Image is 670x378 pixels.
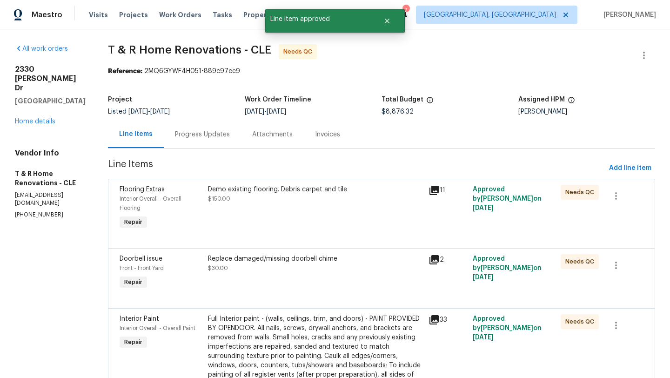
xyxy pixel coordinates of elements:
[120,256,162,262] span: Doorbell issue
[473,316,542,341] span: Approved by [PERSON_NAME] on
[213,12,232,18] span: Tasks
[121,217,146,227] span: Repair
[15,148,86,158] h4: Vendor Info
[424,10,556,20] span: [GEOGRAPHIC_DATA], [GEOGRAPHIC_DATA]
[208,185,423,194] div: Demo existing flooring. Debris carpet and tile
[245,108,264,115] span: [DATE]
[150,108,170,115] span: [DATE]
[108,67,655,76] div: 2MQ6GYWF4H051-889c97ce9
[568,96,575,108] span: The hpm assigned to this work order.
[108,96,132,103] h5: Project
[208,254,423,263] div: Replace damaged/missing doorbell chime
[108,68,142,74] b: Reference:
[121,277,146,287] span: Repair
[120,265,164,271] span: Front - Front Yard
[382,108,414,115] span: $8,876.32
[565,317,598,326] span: Needs QC
[15,191,86,207] p: [EMAIL_ADDRESS][DOMAIN_NAME]
[283,47,316,56] span: Needs QC
[473,274,494,281] span: [DATE]
[159,10,201,20] span: Work Orders
[208,196,230,202] span: $150.00
[128,108,170,115] span: -
[15,211,86,219] p: [PHONE_NUMBER]
[473,256,542,281] span: Approved by [PERSON_NAME] on
[208,265,228,271] span: $30.00
[518,108,655,115] div: [PERSON_NAME]
[119,129,153,139] div: Line Items
[15,118,55,125] a: Home details
[108,108,170,115] span: Listed
[120,186,165,193] span: Flooring Extras
[429,314,467,325] div: 33
[473,186,542,211] span: Approved by [PERSON_NAME] on
[120,196,181,211] span: Interior Overall - Overall Flooring
[175,130,230,139] div: Progress Updates
[565,188,598,197] span: Needs QC
[426,96,434,108] span: The total cost of line items that have been proposed by Opendoor. This sum includes line items th...
[518,96,565,103] h5: Assigned HPM
[108,160,605,177] span: Line Items
[121,337,146,347] span: Repair
[245,108,286,115] span: -
[429,254,467,265] div: 2
[15,96,86,106] h5: [GEOGRAPHIC_DATA]
[267,108,286,115] span: [DATE]
[600,10,656,20] span: [PERSON_NAME]
[120,325,195,331] span: Interior Overall - Overall Paint
[605,160,655,177] button: Add line item
[315,130,340,139] div: Invoices
[429,185,467,196] div: 11
[245,96,311,103] h5: Work Order Timeline
[108,44,271,55] span: T & R Home Renovations - CLE
[89,10,108,20] span: Visits
[15,169,86,188] h5: T & R Home Renovations - CLE
[119,10,148,20] span: Projects
[473,205,494,211] span: [DATE]
[243,10,280,20] span: Properties
[128,108,148,115] span: [DATE]
[565,257,598,266] span: Needs QC
[120,316,159,322] span: Interior Paint
[32,10,62,20] span: Maestro
[15,46,68,52] a: All work orders
[372,12,402,30] button: Close
[402,6,409,15] div: 7
[382,96,423,103] h5: Total Budget
[609,162,651,174] span: Add line item
[473,334,494,341] span: [DATE]
[15,65,86,93] h2: 2330 [PERSON_NAME] Dr
[252,130,293,139] div: Attachments
[265,9,372,29] span: Line item approved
